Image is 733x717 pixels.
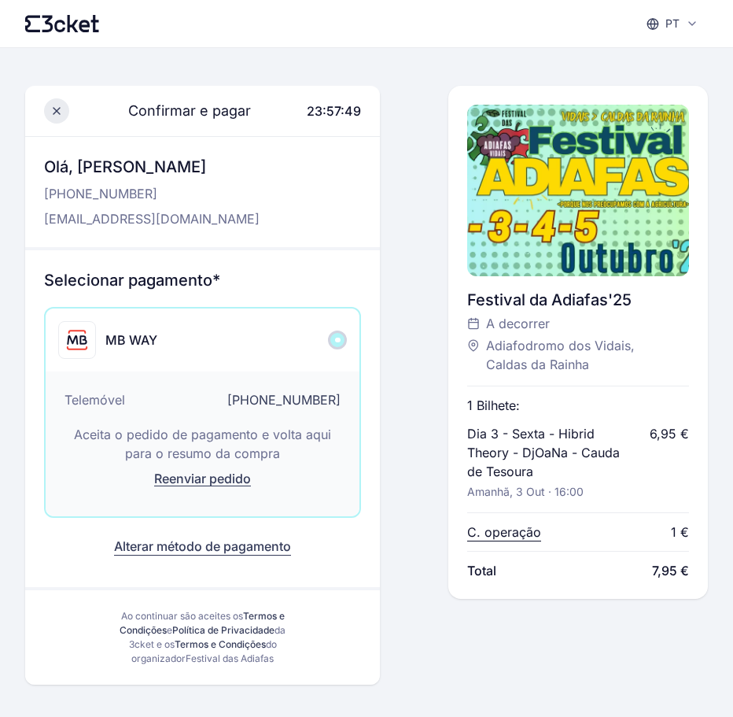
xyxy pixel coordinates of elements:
[113,609,292,666] div: Ao continuar são aceites os e da 3cket e os do organizador
[467,523,541,541] p: C. operação
[109,100,251,122] span: Confirmar e pagar
[467,396,520,415] p: 1 Bilhete:
[64,425,341,463] p: Aceita o pedido de pagamento e volta aqui para o resumo da compra
[650,424,689,443] div: 6,95 €
[467,289,689,311] div: Festival da Adiafas'25
[467,484,584,500] p: Amanhã, 3 out · 16:00
[172,624,274,636] a: Política de Privacidade
[186,652,274,664] span: Festival das Adiafas
[105,331,157,349] div: MB WAY
[154,471,251,486] span: Reenviar pedido
[227,390,341,409] span: [PHONE_NUMBER]
[665,16,680,31] p: pt
[486,314,550,333] span: A decorrer
[671,523,689,541] div: 1 €
[307,103,361,119] span: 23:57:49
[175,638,266,650] a: Termos e Condições
[64,469,341,497] button: Reenviar pedido
[467,424,634,481] p: Dia 3 - Sexta - Hibrid Theory - DjOaNa - Cauda de Tesoura
[44,209,260,228] p: [EMAIL_ADDRESS][DOMAIN_NAME]
[652,561,689,580] span: 7,95 €
[114,537,291,556] button: Alterar método de pagamento
[486,336,673,374] span: Adiafodromo dos Vidais, Caldas da Rainha
[44,184,260,203] p: [PHONE_NUMBER]
[44,269,361,291] h3: Selecionar pagamento*
[467,561,496,580] span: Total
[64,390,125,409] span: Telemóvel
[44,156,260,178] h3: Olá, [PERSON_NAME]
